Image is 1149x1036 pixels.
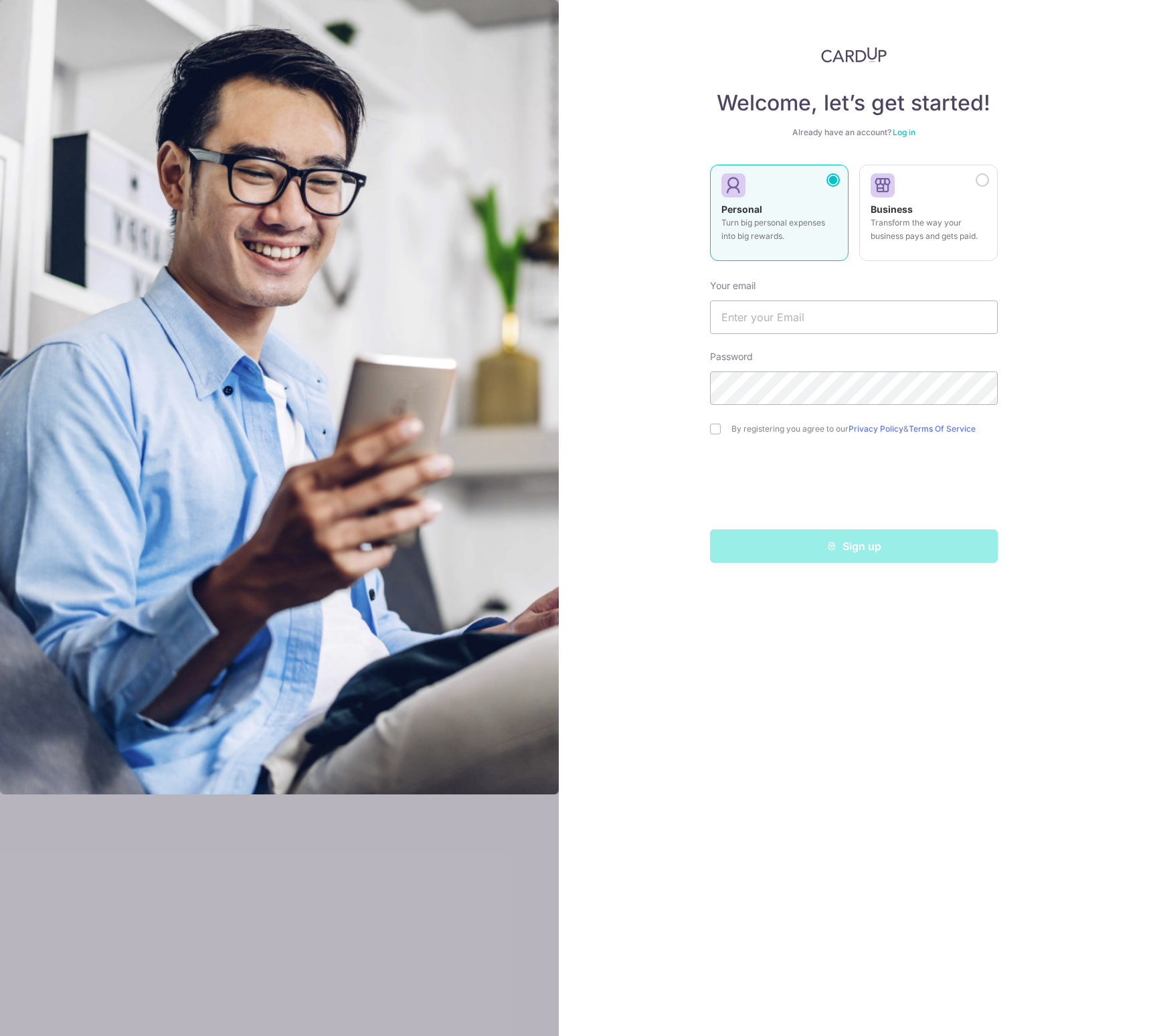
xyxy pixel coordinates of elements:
strong: Personal [721,203,762,215]
a: Business Transform the way your business pays and gets paid. [859,165,998,269]
strong: Business [871,203,913,215]
a: Privacy Policy [849,424,903,434]
img: CardUp Logo [821,47,887,63]
p: Transform the way your business pays and gets paid. [871,216,986,243]
a: Personal Turn big personal expenses into big rewards. [710,165,849,269]
a: Log in [893,127,915,137]
label: By registering you agree to our & [731,424,998,434]
label: Your email [710,279,756,292]
div: Already have an account? [710,127,998,138]
a: Terms Of Service [909,424,976,434]
input: Enter your Email [710,300,998,334]
h4: Welcome, let’s get started! [710,90,998,116]
p: Turn big personal expenses into big rewards. [721,216,837,243]
label: Password [710,350,753,363]
iframe: reCAPTCHA [752,461,956,513]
